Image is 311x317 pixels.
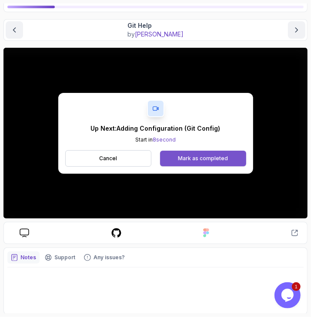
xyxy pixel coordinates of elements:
[80,251,128,264] button: Feedback button
[3,48,308,218] iframe: 2 - git help
[127,30,184,39] p: by
[13,228,36,238] a: course slides
[6,21,23,39] button: previous content
[20,254,36,261] p: Notes
[94,254,125,261] p: Any issues?
[274,282,302,308] iframe: chat widget
[91,124,221,133] p: Up Next: Adding Configuration (Git Config)
[288,21,305,39] button: next content
[65,150,152,167] button: Cancel
[178,155,228,162] div: Mark as completed
[99,155,117,162] p: Cancel
[135,30,184,38] span: [PERSON_NAME]
[7,251,40,264] button: notes button
[54,254,75,261] p: Support
[127,21,184,30] p: Git Help
[160,151,246,166] button: Mark as completed
[91,136,221,143] p: Start in
[104,228,129,238] a: course repo
[41,251,79,264] button: Support button
[153,136,176,143] span: 8 second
